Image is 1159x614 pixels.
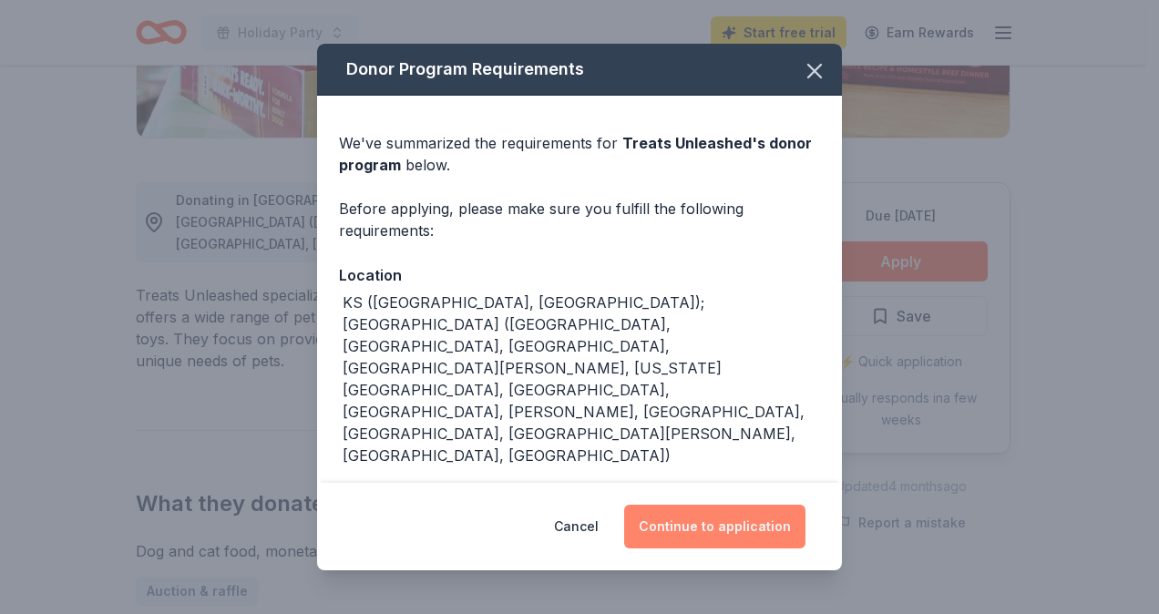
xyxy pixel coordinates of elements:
div: KS ([GEOGRAPHIC_DATA], [GEOGRAPHIC_DATA]); [GEOGRAPHIC_DATA] ([GEOGRAPHIC_DATA], [GEOGRAPHIC_DATA... [343,292,820,466]
button: Continue to application [624,505,805,548]
button: Cancel [554,505,599,548]
div: Location [339,263,820,287]
div: Before applying, please make sure you fulfill the following requirements: [339,198,820,241]
div: Donor Program Requirements [317,44,842,96]
div: We've summarized the requirements for below. [339,132,820,176]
